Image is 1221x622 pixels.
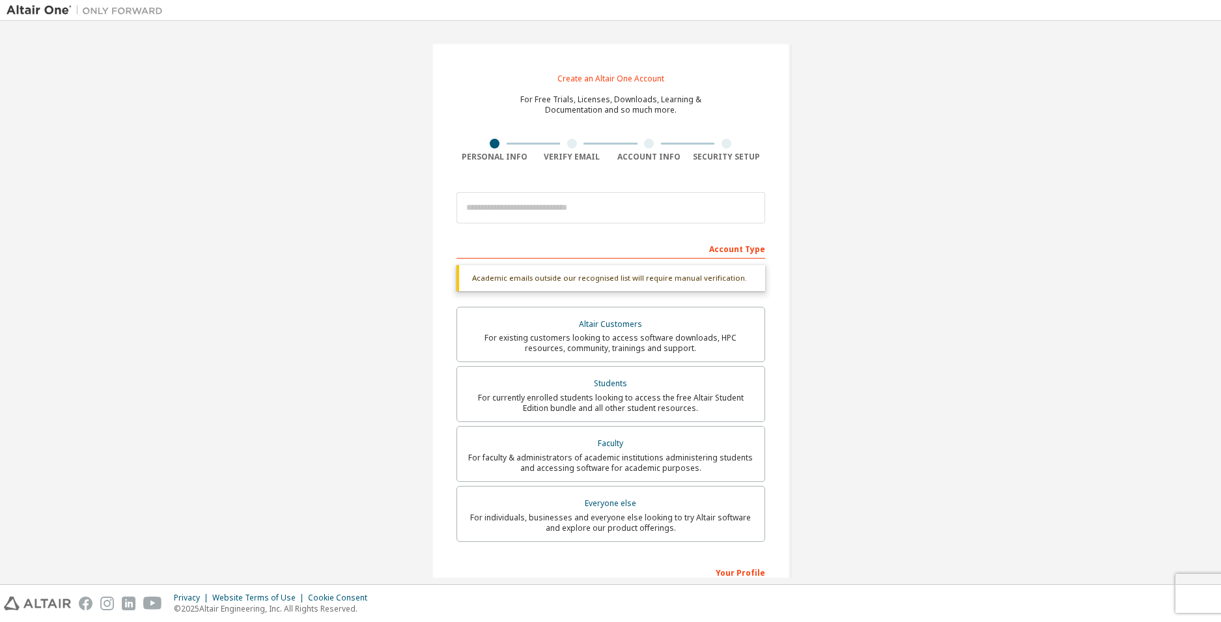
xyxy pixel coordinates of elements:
[484,332,737,354] font: For existing customers looking to access software downloads, HPC resources, community, trainings ...
[478,392,744,414] font: For currently enrolled students looking to access the free Altair Student Edition bundle and all ...
[122,597,135,610] img: linkedin.svg
[462,151,527,162] font: Personal Info
[585,498,636,509] font: Everyone else
[693,151,760,162] font: Security Setup
[100,597,114,610] img: instagram.svg
[594,378,627,389] font: Students
[545,104,677,115] font: Documentation and so much more.
[617,151,681,162] font: Account Info
[520,94,701,105] font: For Free Trials, Licenses, Downloads, Learning &
[716,567,765,578] font: Your Profile
[557,73,664,84] font: Create an Altair One Account
[181,603,199,614] font: 2025
[579,318,642,330] font: Altair Customers
[143,597,162,610] img: youtube.svg
[199,603,358,614] font: Altair Engineering, Inc. All Rights Reserved.
[4,597,71,610] img: altair_logo.svg
[456,265,765,291] div: Academic emails outside our recognised list will require manual verification.
[212,592,296,603] font: Website Terms of Use
[7,4,169,17] img: Altair One
[468,452,753,474] font: For faculty & administrators of academic institutions administering students and accessing softwa...
[544,151,600,162] font: Verify Email
[174,603,181,614] font: ©
[470,512,751,533] font: For individuals, businesses and everyone else looking to try Altair software and explore our prod...
[308,592,367,603] font: Cookie Consent
[79,597,92,610] img: facebook.svg
[174,592,200,603] font: Privacy
[598,438,623,449] font: Faculty
[709,244,765,255] font: Account Type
